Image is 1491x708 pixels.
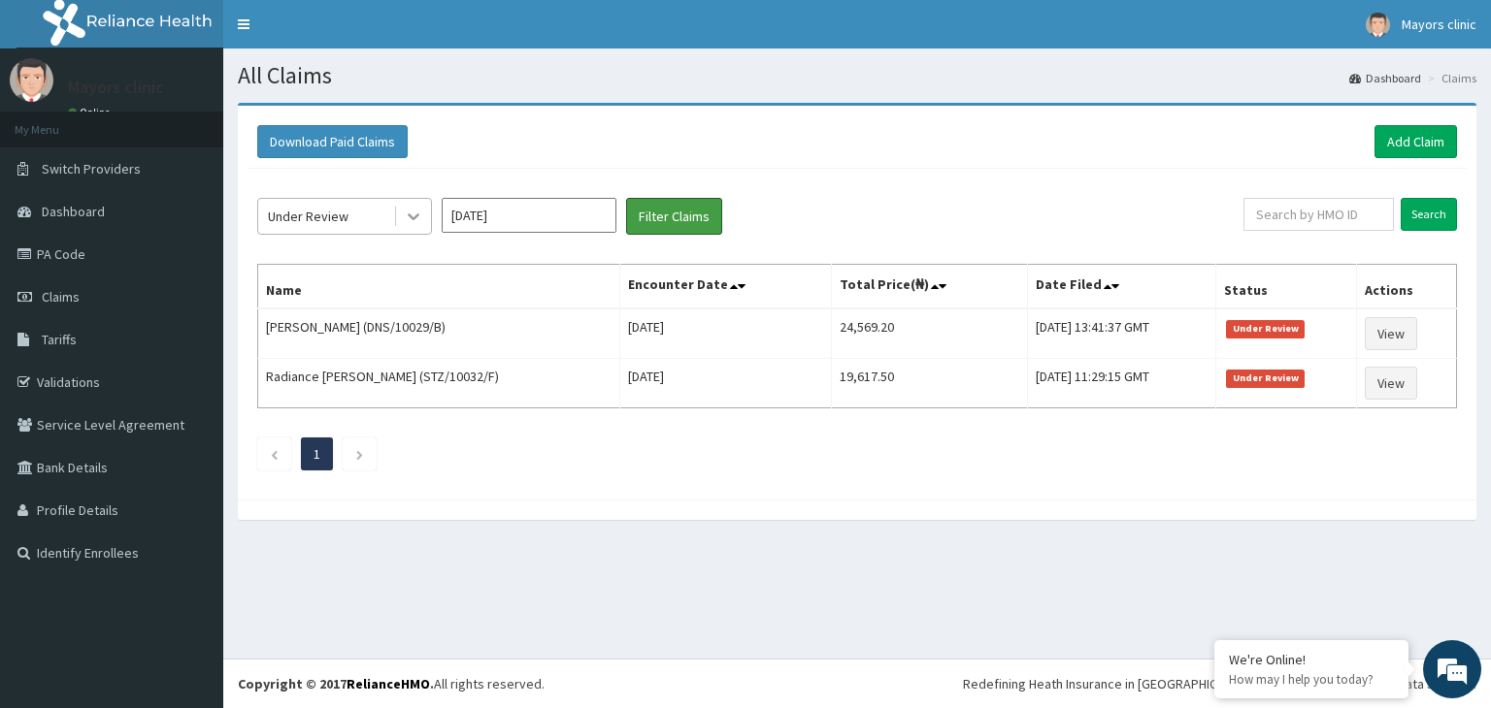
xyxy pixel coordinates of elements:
img: d_794563401_company_1708531726252_794563401 [36,97,79,145]
a: Next page [355,445,364,463]
p: How may I help you today? [1229,671,1394,688]
div: Minimize live chat window [318,10,365,56]
div: We're Online! [1229,651,1394,668]
td: [DATE] 13:41:37 GMT [1027,308,1216,359]
a: View [1365,317,1417,350]
a: Page 1 is your current page [314,445,320,463]
span: Under Review [1226,370,1305,387]
th: Encounter Date [620,265,832,309]
strong: Copyright © 2017 . [238,675,434,692]
a: Online [68,106,115,119]
span: We're online! [113,224,268,420]
td: [PERSON_NAME] (DNS/10029/B) [258,308,620,359]
input: Search by HMO ID [1243,198,1394,231]
span: Dashboard [42,203,105,220]
th: Name [258,265,620,309]
li: Claims [1423,70,1476,86]
span: Under Review [1226,320,1305,338]
h1: All Claims [238,63,1476,88]
div: Chat with us now [101,109,326,134]
a: Previous page [270,445,279,463]
button: Download Paid Claims [257,125,408,158]
th: Total Price(₦) [831,265,1027,309]
a: View [1365,367,1417,400]
td: 19,617.50 [831,359,1027,408]
a: Add Claim [1375,125,1457,158]
button: Filter Claims [626,198,722,235]
span: Claims [42,288,80,306]
th: Date Filed [1027,265,1216,309]
td: 24,569.20 [831,308,1027,359]
footer: All rights reserved. [223,659,1491,708]
input: Search [1401,198,1457,231]
span: Mayors clinic [1402,16,1476,33]
span: Tariffs [42,331,77,348]
th: Actions [1356,265,1456,309]
div: Under Review [268,207,348,226]
textarea: Type your message and hit 'Enter' [10,489,370,557]
img: User Image [10,58,53,102]
td: [DATE] [620,308,832,359]
div: Redefining Heath Insurance in [GEOGRAPHIC_DATA] using Telemedicine and Data Science! [963,674,1476,693]
th: Status [1216,265,1357,309]
td: Radiance [PERSON_NAME] (STZ/10032/F) [258,359,620,408]
a: Dashboard [1349,70,1421,86]
img: User Image [1366,13,1390,37]
input: Select Month and Year [442,198,616,233]
a: RelianceHMO [347,675,430,692]
td: [DATE] 11:29:15 GMT [1027,359,1216,408]
td: [DATE] [620,359,832,408]
span: Switch Providers [42,160,141,177]
p: Mayors clinic [68,79,164,96]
